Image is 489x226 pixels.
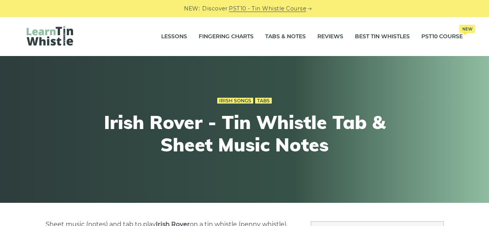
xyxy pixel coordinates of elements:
[355,27,410,46] a: Best Tin Whistles
[102,111,387,156] h1: Irish Rover - Tin Whistle Tab & Sheet Music Notes
[199,27,254,46] a: Fingering Charts
[317,27,343,46] a: Reviews
[459,25,475,33] span: New
[421,27,463,46] a: PST10 CourseNew
[27,26,73,46] img: LearnTinWhistle.com
[255,98,272,104] a: Tabs
[161,27,187,46] a: Lessons
[265,27,306,46] a: Tabs & Notes
[217,98,253,104] a: Irish Songs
